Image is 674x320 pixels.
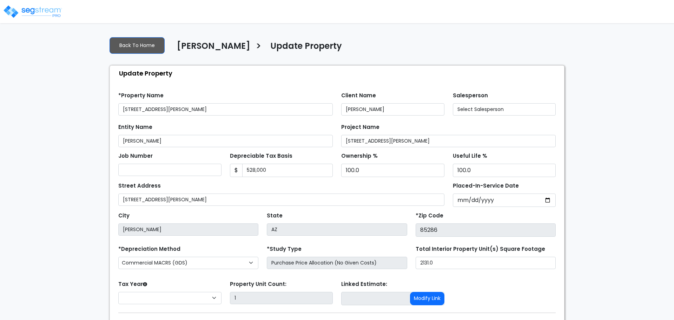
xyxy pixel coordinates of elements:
label: State [267,212,283,220]
label: City [118,212,130,220]
label: Client Name [341,92,376,100]
input: Property Name [118,103,333,116]
label: Project Name [341,123,379,131]
label: *Study Type [267,245,302,253]
input: Building Count [230,292,333,304]
label: Placed-In-Service Date [453,182,519,190]
button: Modify Link [410,292,444,305]
label: Total Interior Property Unit(s) Square Footage [416,245,545,253]
label: Salesperson [453,92,488,100]
a: [PERSON_NAME] [172,41,250,56]
input: Entity Name [118,135,333,147]
label: Linked Estimate: [341,280,387,288]
input: 0.00 [242,164,333,177]
label: *Property Name [118,92,164,100]
label: *Zip Code [416,212,443,220]
span: $ [230,164,243,177]
label: *Depreciation Method [118,245,180,253]
input: Project Name [341,135,556,147]
input: Zip Code [416,223,556,237]
label: Entity Name [118,123,152,131]
h4: [PERSON_NAME] [177,41,250,53]
input: Client Name [341,103,444,116]
label: Useful Life % [453,152,487,160]
div: Update Property [113,66,564,81]
label: Tax Year [118,280,147,288]
label: Ownership % [341,152,378,160]
img: logo_pro_r.png [3,5,62,19]
label: Depreciable Tax Basis [230,152,292,160]
h3: > [256,40,262,54]
input: Street Address [118,194,444,206]
input: Ownership [341,164,444,177]
label: Street Address [118,182,161,190]
label: Job Number [118,152,153,160]
h4: Update Property [270,41,342,53]
a: Back To Home [110,37,165,54]
input: Depreciation [453,164,556,177]
input: total square foot [416,257,556,269]
a: Update Property [265,41,342,56]
label: Property Unit Count: [230,280,286,288]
